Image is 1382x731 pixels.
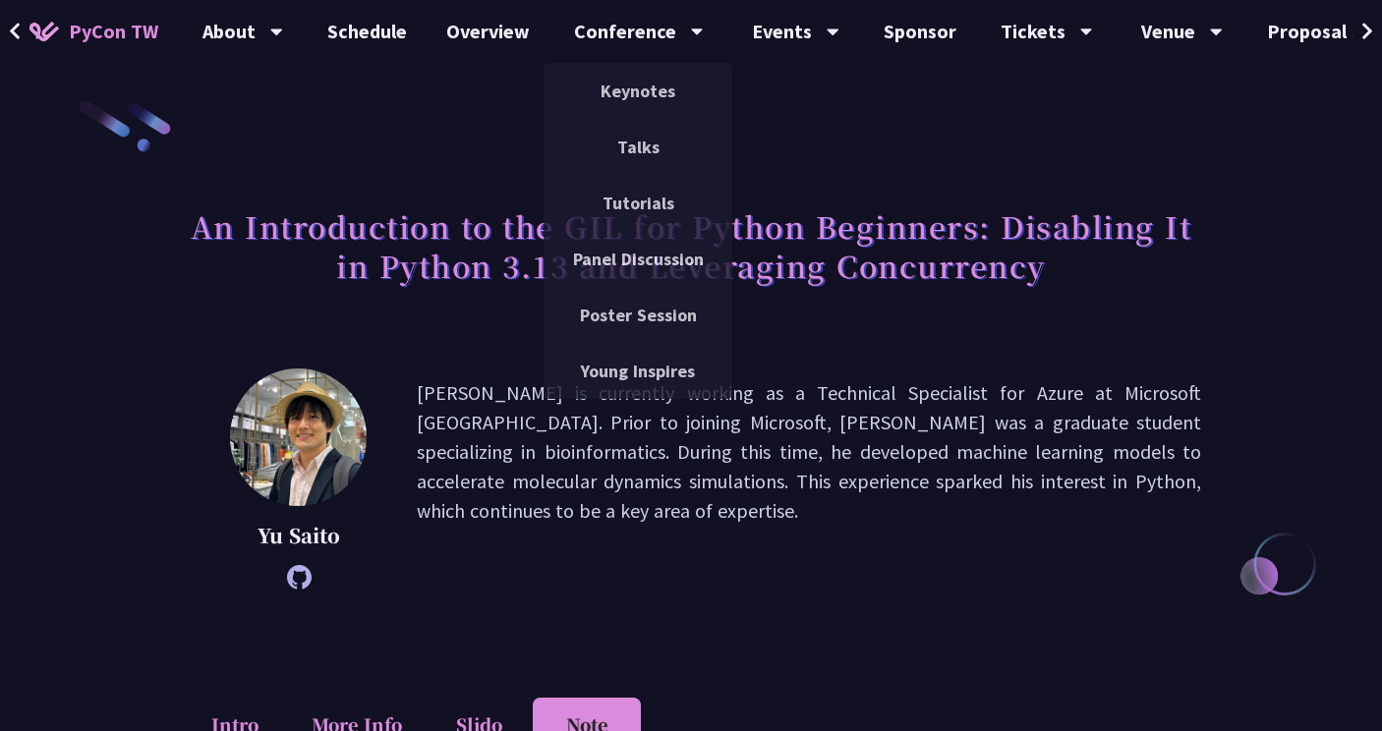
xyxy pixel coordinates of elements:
[417,378,1201,580] p: [PERSON_NAME] is currently working as a Technical Specialist for Azure at Microsoft [GEOGRAPHIC_D...
[544,180,732,226] a: Tutorials
[230,521,368,550] p: Yu Saito
[230,368,367,506] img: Yu Saito
[544,348,732,394] a: Young Inspires
[544,292,732,338] a: Poster Session
[181,197,1201,295] h1: An Introduction to the GIL for Python Beginners: Disabling It in Python 3.13 and Leveraging Concu...
[69,17,158,46] span: PyCon TW
[544,68,732,114] a: Keynotes
[544,236,732,282] a: Panel Discussion
[544,124,732,170] a: Talks
[29,22,59,41] img: Home icon of PyCon TW 2025
[10,7,178,56] a: PyCon TW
